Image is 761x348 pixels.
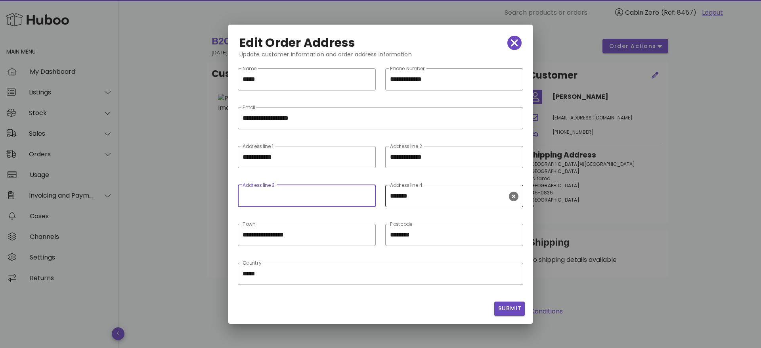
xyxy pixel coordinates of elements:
[239,37,356,49] h2: Edit Order Address
[497,304,522,313] span: Submit
[243,183,275,188] label: Address line 3
[390,144,422,150] label: Address line 2
[390,221,412,227] label: Postcode
[494,302,525,316] button: Submit
[243,260,262,266] label: Country
[243,144,273,150] label: Address line 1
[243,105,255,111] label: Email
[390,183,423,188] label: Address line 4
[243,221,255,227] label: Town
[233,50,528,65] div: Update customer information and order address information
[243,66,256,72] label: Name
[509,192,518,201] button: clear icon
[390,66,425,72] label: Phone Number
